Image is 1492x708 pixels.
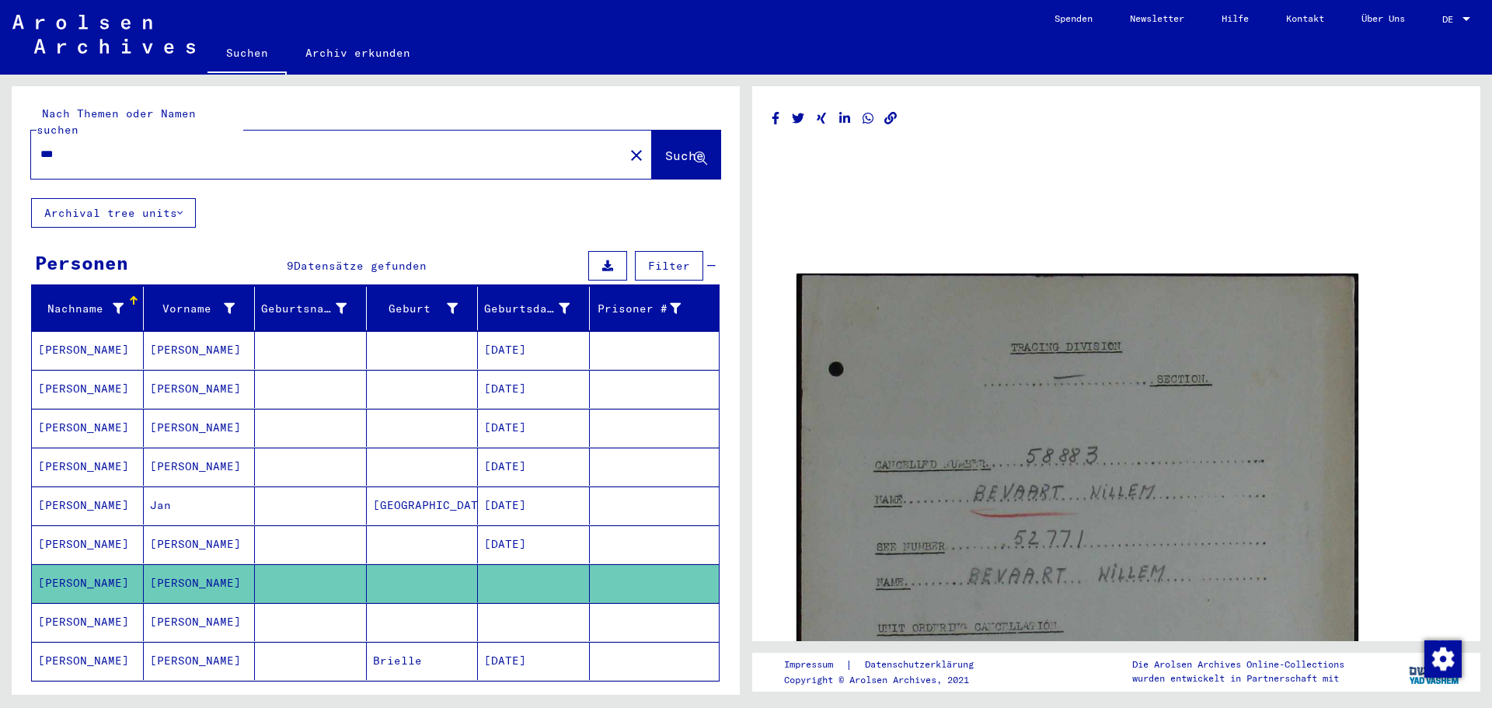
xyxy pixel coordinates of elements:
mat-cell: [PERSON_NAME] [32,564,144,602]
mat-label: Nach Themen oder Namen suchen [37,106,196,137]
div: Geburtsdatum [484,296,589,321]
mat-header-cell: Prisoner # [590,287,720,330]
div: Geburtsdatum [484,301,570,317]
div: Nachname [38,301,124,317]
button: Archival tree units [31,198,196,228]
mat-cell: [PERSON_NAME] [144,409,256,447]
img: Zustimmung ändern [1424,640,1462,678]
mat-cell: [DATE] [478,331,590,369]
mat-cell: Jan [144,487,256,525]
a: Datenschutzerklärung [852,657,992,673]
mat-cell: [PERSON_NAME] [144,564,256,602]
a: Suchen [207,34,287,75]
img: Arolsen_neg.svg [12,15,195,54]
mat-cell: [PERSON_NAME] [144,448,256,486]
button: Suche [652,131,720,179]
mat-cell: [PERSON_NAME] [144,603,256,641]
div: Vorname [150,301,235,317]
button: Copy link [883,109,899,128]
button: Share on Twitter [790,109,807,128]
mat-cell: [PERSON_NAME] [144,370,256,408]
mat-cell: [PERSON_NAME] [144,525,256,563]
img: yv_logo.png [1406,652,1464,691]
div: Geburtsname [261,301,347,317]
mat-header-cell: Geburtsdatum [478,287,590,330]
mat-cell: [DATE] [478,448,590,486]
mat-cell: [DATE] [478,525,590,563]
mat-cell: [DATE] [478,487,590,525]
div: Personen [35,249,128,277]
mat-header-cell: Vorname [144,287,256,330]
a: Impressum [784,657,845,673]
span: Datensätze gefunden [294,259,427,273]
mat-cell: [PERSON_NAME] [32,642,144,680]
mat-header-cell: Geburt‏ [367,287,479,330]
span: DE [1442,14,1459,25]
div: Prisoner # [596,296,701,321]
mat-cell: [GEOGRAPHIC_DATA] [367,487,479,525]
span: Filter [648,259,690,273]
mat-cell: [PERSON_NAME] [144,331,256,369]
mat-cell: [PERSON_NAME] [32,409,144,447]
div: Geburt‏ [373,296,478,321]
div: Geburt‏ [373,301,458,317]
button: Share on Facebook [768,109,784,128]
mat-header-cell: Geburtsname [255,287,367,330]
p: wurden entwickelt in Partnerschaft mit [1132,671,1344,685]
mat-header-cell: Nachname [32,287,144,330]
button: Share on Xing [814,109,830,128]
button: Filter [635,251,703,281]
p: Copyright © Arolsen Archives, 2021 [784,673,992,687]
span: Suche [665,148,704,163]
p: Die Arolsen Archives Online-Collections [1132,657,1344,671]
button: Share on LinkedIn [837,109,853,128]
mat-cell: [DATE] [478,370,590,408]
span: 9 [287,259,294,273]
div: Geburtsname [261,296,366,321]
button: Share on WhatsApp [860,109,877,128]
mat-cell: [DATE] [478,642,590,680]
mat-cell: [PERSON_NAME] [32,487,144,525]
mat-cell: Brielle [367,642,479,680]
mat-cell: [PERSON_NAME] [144,642,256,680]
mat-icon: close [627,146,646,165]
mat-cell: [PERSON_NAME] [32,331,144,369]
div: Prisoner # [596,301,682,317]
div: Nachname [38,296,143,321]
mat-cell: [PERSON_NAME] [32,370,144,408]
mat-cell: [DATE] [478,409,590,447]
button: Clear [621,139,652,170]
a: Archiv erkunden [287,34,429,71]
mat-cell: [PERSON_NAME] [32,603,144,641]
mat-cell: [PERSON_NAME] [32,525,144,563]
div: Vorname [150,296,255,321]
mat-cell: [PERSON_NAME] [32,448,144,486]
div: | [784,657,992,673]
